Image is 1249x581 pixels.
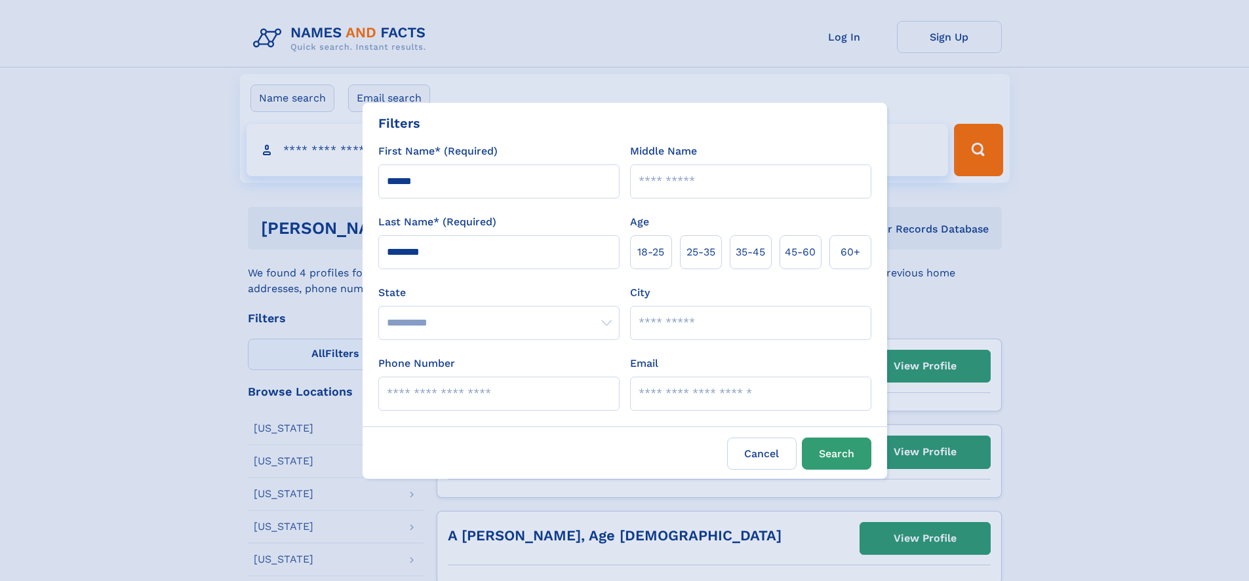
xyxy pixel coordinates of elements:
span: 18‑25 [637,244,664,260]
button: Search [802,438,871,470]
label: Middle Name [630,143,697,159]
span: 25‑35 [686,244,715,260]
span: 35‑45 [736,244,765,260]
label: First Name* (Required) [378,143,498,159]
label: Cancel [727,438,797,470]
label: City [630,285,650,301]
span: 60+ [841,244,860,260]
label: Last Name* (Required) [378,214,496,230]
label: Email [630,356,658,371]
label: Phone Number [378,356,455,371]
span: 45‑60 [785,244,816,260]
div: Filters [378,113,420,133]
label: State [378,285,620,301]
label: Age [630,214,649,230]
